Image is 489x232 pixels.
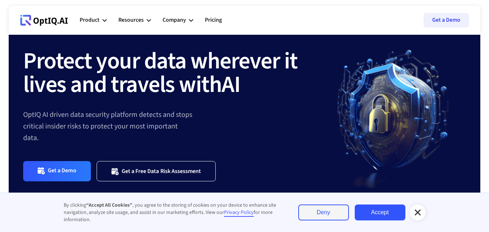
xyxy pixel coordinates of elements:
[23,109,321,144] div: OptIQ AI driven data security platform detects and stops critical insider risks to protect your m...
[86,202,132,209] strong: “Accept All Cookies”
[118,15,144,25] div: Resources
[118,9,151,31] div: Resources
[64,202,284,223] div: By clicking , you agree to the storing of cookies on your device to enhance site navigation, anal...
[20,9,68,31] a: Webflow Homepage
[224,209,254,217] a: Privacy Policy
[222,68,240,101] strong: AI
[23,45,298,101] strong: Protect your data wherever it lives and travels with
[163,15,186,25] div: Company
[423,13,469,28] a: Get a Demo
[205,9,222,31] a: Pricing
[355,204,405,220] a: Accept
[80,9,107,31] div: Product
[48,167,76,175] div: Get a Demo
[298,204,349,220] a: Deny
[97,161,216,181] a: Get a Free Data Risk Assessment
[122,168,201,175] div: Get a Free Data Risk Assessment
[163,9,193,31] div: Company
[20,25,21,26] div: Webflow Homepage
[80,15,100,25] div: Product
[23,161,91,181] a: Get a Demo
